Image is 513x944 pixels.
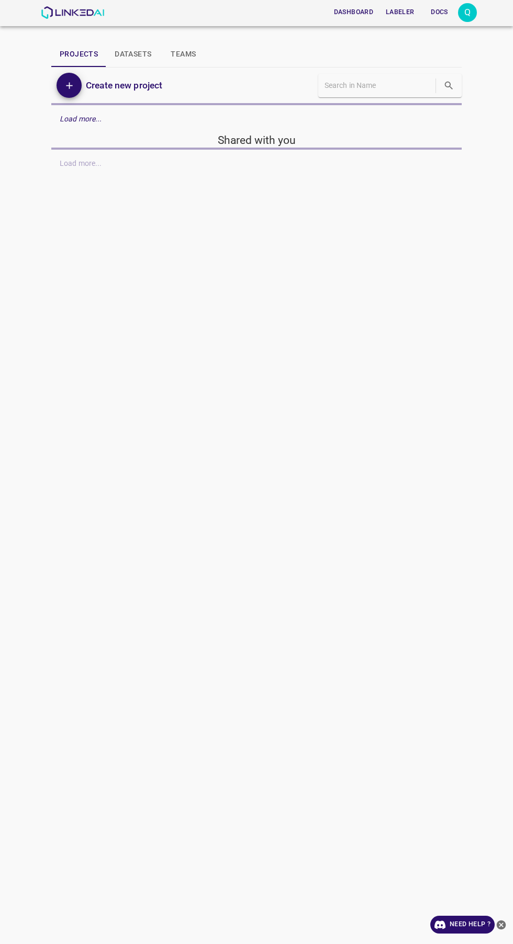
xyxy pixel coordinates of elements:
[325,78,433,93] input: Search in Name
[422,4,456,21] button: Docs
[420,2,458,23] a: Docs
[430,916,495,934] a: Need Help ?
[86,78,162,93] h6: Create new project
[458,3,477,22] div: Q
[82,78,162,93] a: Create new project
[380,2,420,23] a: Labeler
[51,109,462,129] div: Load more...
[458,3,477,22] button: Open settings
[160,42,207,67] button: Teams
[382,4,418,21] button: Labeler
[328,2,380,23] a: Dashboard
[495,916,508,934] button: close-help
[41,6,104,19] img: LinkedAI
[106,42,160,67] button: Datasets
[51,42,106,67] button: Projects
[60,115,102,123] em: Load more...
[438,75,460,96] button: search
[51,133,462,148] h5: Shared with you
[330,4,377,21] button: Dashboard
[57,73,82,98] button: Add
